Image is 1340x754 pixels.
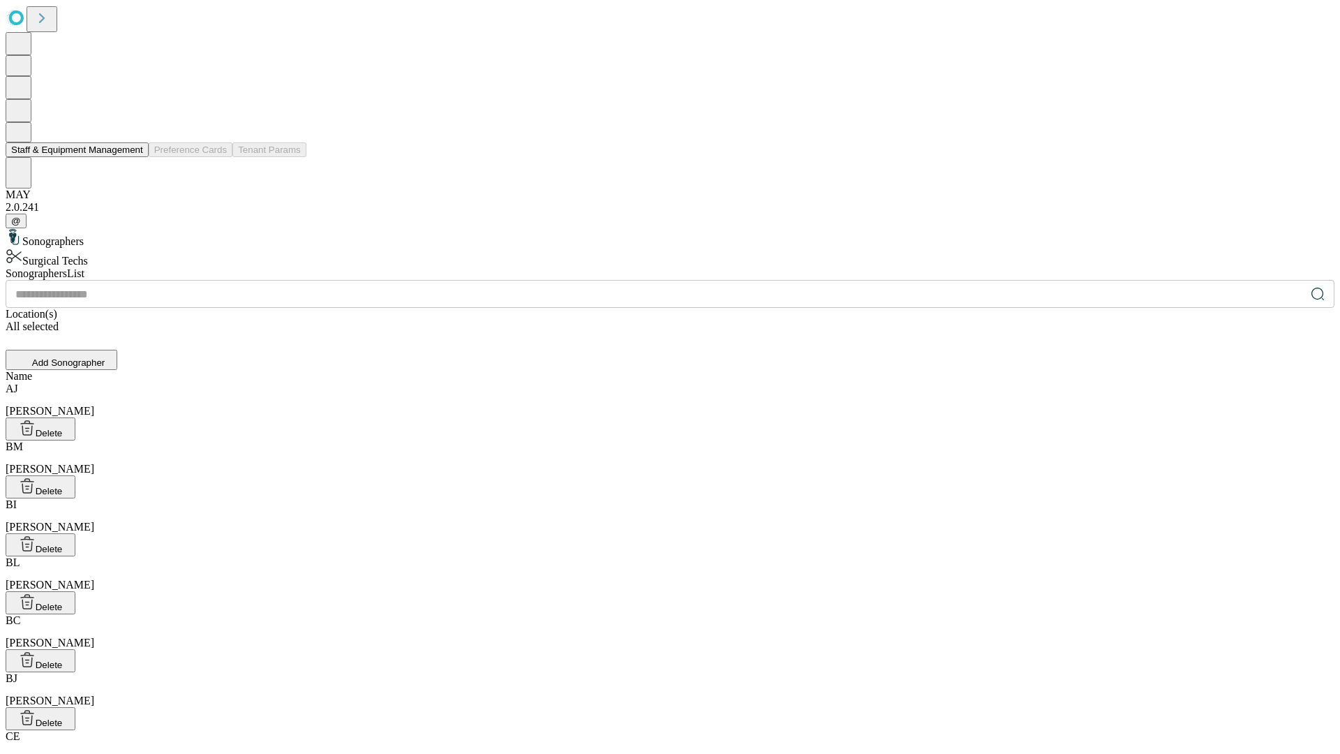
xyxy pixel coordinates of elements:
[6,730,20,742] span: CE
[6,308,57,320] span: Location(s)
[36,718,63,728] span: Delete
[149,142,232,157] button: Preference Cards
[232,142,306,157] button: Tenant Params
[6,248,1334,267] div: Surgical Techs
[6,591,75,614] button: Delete
[32,357,105,368] span: Add Sonographer
[6,556,20,568] span: BL
[6,320,1334,333] div: All selected
[11,216,21,226] span: @
[6,672,17,684] span: BJ
[6,142,149,157] button: Staff & Equipment Management
[36,486,63,496] span: Delete
[6,201,1334,214] div: 2.0.241
[36,428,63,438] span: Delete
[6,441,23,452] span: BM
[6,533,75,556] button: Delete
[6,370,1334,383] div: Name
[6,614,1334,649] div: [PERSON_NAME]
[6,498,1334,533] div: [PERSON_NAME]
[6,267,1334,280] div: Sonographers List
[6,228,1334,248] div: Sonographers
[6,475,75,498] button: Delete
[36,544,63,554] span: Delete
[36,660,63,670] span: Delete
[6,417,75,441] button: Delete
[36,602,63,612] span: Delete
[6,383,18,394] span: AJ
[6,649,75,672] button: Delete
[6,441,1334,475] div: [PERSON_NAME]
[6,214,27,228] button: @
[6,498,17,510] span: BI
[6,383,1334,417] div: [PERSON_NAME]
[6,614,20,626] span: BC
[6,188,1334,201] div: MAY
[6,350,117,370] button: Add Sonographer
[6,556,1334,591] div: [PERSON_NAME]
[6,672,1334,707] div: [PERSON_NAME]
[6,707,75,730] button: Delete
